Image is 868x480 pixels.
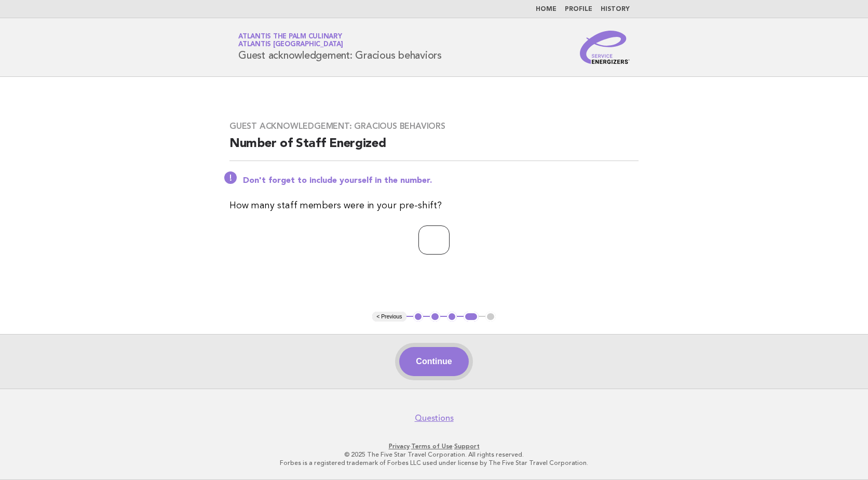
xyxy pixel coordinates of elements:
a: Questions [415,413,454,423]
button: 4 [464,312,479,322]
a: Atlantis The Palm CulinaryAtlantis [GEOGRAPHIC_DATA] [238,33,343,48]
a: Support [454,443,480,450]
a: Terms of Use [411,443,453,450]
img: Service Energizers [580,31,630,64]
h1: Guest acknowledgement: Gracious behaviors [238,34,442,61]
span: Atlantis [GEOGRAPHIC_DATA] [238,42,343,48]
a: Privacy [389,443,410,450]
p: Don't forget to include yourself in the number. [243,176,639,186]
p: © 2025 The Five Star Travel Corporation. All rights reserved. [116,450,752,459]
p: Forbes is a registered trademark of Forbes LLC used under license by The Five Star Travel Corpora... [116,459,752,467]
button: 1 [413,312,424,322]
a: History [601,6,630,12]
a: Home [536,6,557,12]
p: How many staff members were in your pre-shift? [229,198,639,213]
h2: Number of Staff Energized [229,136,639,161]
button: 3 [447,312,457,322]
button: Continue [399,347,468,376]
p: · · [116,442,752,450]
a: Profile [565,6,592,12]
button: 2 [430,312,440,322]
h3: Guest acknowledgement: Gracious behaviors [229,121,639,131]
button: < Previous [372,312,406,322]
